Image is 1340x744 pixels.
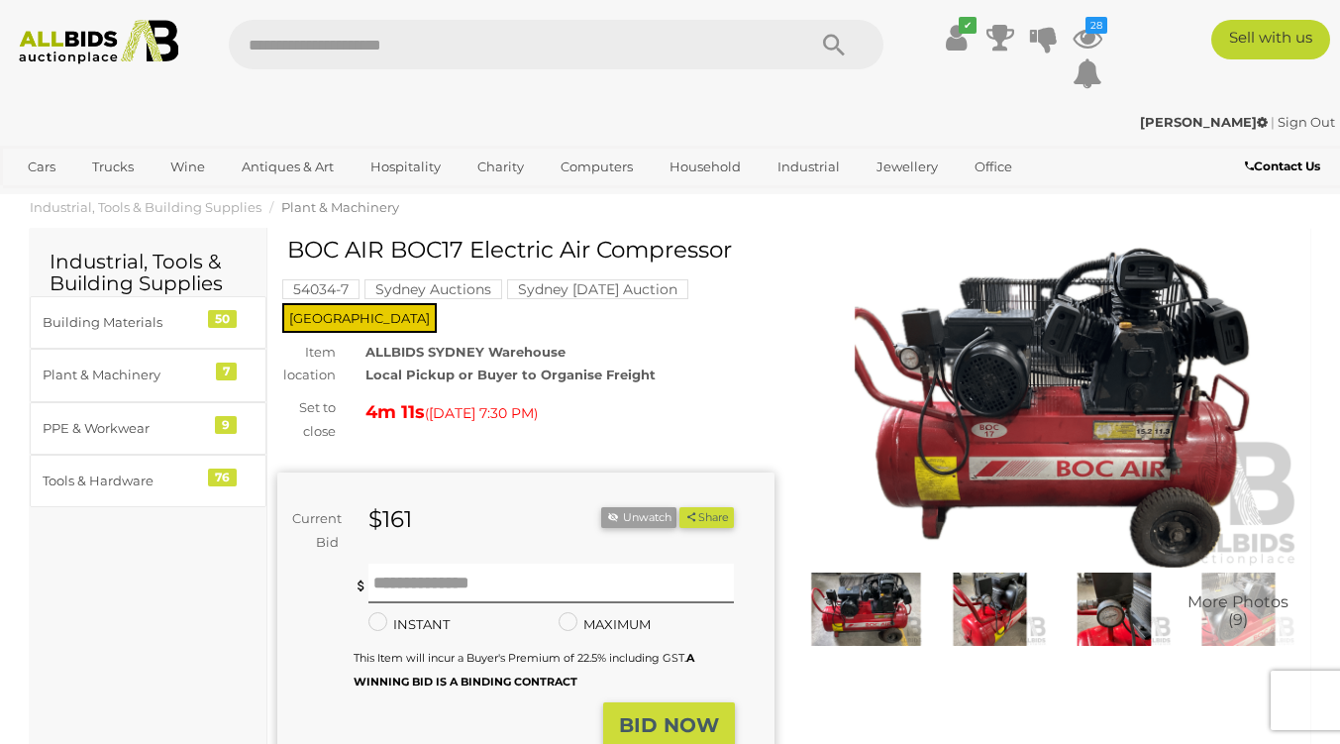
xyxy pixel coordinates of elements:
[1140,114,1271,130] a: [PERSON_NAME]
[262,396,351,443] div: Set to close
[216,363,237,380] div: 7
[365,401,425,423] strong: 4m 11s
[157,151,218,183] a: Wine
[765,151,853,183] a: Industrial
[10,20,188,64] img: Allbids.com.au
[43,417,206,440] div: PPE & Workwear
[358,151,454,183] a: Hospitality
[30,402,266,455] a: PPE & Workwear 9
[959,17,977,34] i: ✔
[1271,114,1275,130] span: |
[215,416,237,434] div: 9
[30,349,266,401] a: Plant & Machinery 7
[619,713,719,737] strong: BID NOW
[30,296,266,349] a: Building Materials 50
[262,341,351,387] div: Item location
[43,364,206,386] div: Plant & Machinery
[282,303,437,333] span: [GEOGRAPHIC_DATA]
[1182,573,1295,646] a: More Photos(9)
[679,507,734,528] button: Share
[43,311,206,334] div: Building Materials
[282,281,360,297] a: 54034-7
[15,151,68,183] a: Cars
[1278,114,1335,130] a: Sign Out
[507,279,688,299] mark: Sydney [DATE] Auction
[657,151,754,183] a: Household
[1211,20,1330,59] a: Sell with us
[601,507,676,528] li: Unwatch this item
[30,199,261,215] a: Industrial, Tools & Building Supplies
[1140,114,1268,130] strong: [PERSON_NAME]
[208,469,237,486] div: 76
[942,20,972,55] a: ✔
[43,470,206,492] div: Tools & Hardware
[354,651,694,688] b: A WINNING BID IS A BINDING CONTRACT
[425,405,538,421] span: ( )
[464,151,537,183] a: Charity
[277,507,354,554] div: Current Bid
[1245,156,1325,177] a: Contact Us
[287,238,770,263] h1: BOC AIR BOC17 Electric Air Compressor
[30,455,266,507] a: Tools & Hardware 76
[365,344,566,360] strong: ALLBIDS SYDNEY Warehouse
[429,404,534,422] span: [DATE] 7:30 PM
[1073,20,1102,55] a: 28
[208,310,237,328] div: 50
[804,248,1301,568] img: BOC AIR BOC17 Electric Air Compressor
[365,367,656,382] strong: Local Pickup or Buyer to Organise Freight
[962,151,1025,183] a: Office
[559,613,651,636] label: MAXIMUM
[364,279,502,299] mark: Sydney Auctions
[368,505,412,533] strong: $161
[354,651,694,688] small: This Item will incur a Buyer's Premium of 22.5% including GST.
[368,613,450,636] label: INSTANT
[809,573,923,646] img: BOC AIR BOC17 Electric Air Compressor
[282,279,360,299] mark: 54034-7
[507,281,688,297] a: Sydney [DATE] Auction
[364,281,502,297] a: Sydney Auctions
[1245,159,1320,173] b: Contact Us
[1182,573,1295,646] img: BOC AIR BOC17 Electric Air Compressor
[1057,573,1171,646] img: BOC AIR BOC17 Electric Air Compressor
[933,573,1047,646] img: BOC AIR BOC17 Electric Air Compressor
[281,199,399,215] a: Plant & Machinery
[229,151,347,183] a: Antiques & Art
[15,183,81,216] a: Sports
[92,183,258,216] a: [GEOGRAPHIC_DATA]
[784,20,883,69] button: Search
[864,151,951,183] a: Jewellery
[548,151,646,183] a: Computers
[1187,594,1288,629] span: More Photos (9)
[50,251,247,294] h2: Industrial, Tools & Building Supplies
[601,507,676,528] button: Unwatch
[79,151,147,183] a: Trucks
[1085,17,1107,34] i: 28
